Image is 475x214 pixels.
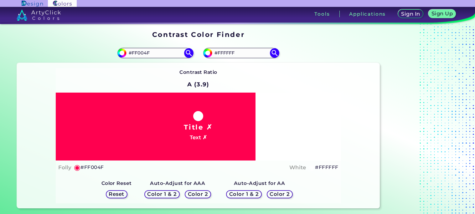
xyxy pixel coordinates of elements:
img: icon search [184,48,194,58]
h4: Text ✗ [190,133,207,142]
strong: Color Reset [101,180,132,186]
strong: Auto-Adjust for AA [234,180,285,186]
input: type color 1.. [126,49,185,57]
h5: ◉ [74,164,81,171]
h5: Sign Up [432,11,452,16]
strong: Contrast Ratio [179,69,217,75]
h1: Title ✗ [184,122,213,132]
strong: Auto-Adjust for AAA [150,180,205,186]
img: icon search [270,48,279,58]
iframe: Advertisement [382,28,461,211]
a: Sign In [399,10,423,18]
h5: Color 1 & 2 [148,192,176,197]
h3: Tools [314,12,330,16]
h5: Color 1 & 2 [230,192,258,197]
input: type color 2.. [212,49,271,57]
h5: Color 2 [270,192,289,197]
h2: A (3.9) [184,78,212,91]
h4: White [289,163,306,172]
h5: Sign In [402,12,420,17]
h3: Applications [349,12,386,16]
h5: #FFFFFF [315,163,338,171]
h5: Reset [109,192,124,197]
img: logo_artyclick_colors_white.svg [17,9,61,21]
h5: ◉ [308,164,315,171]
a: Sign Up [429,10,455,18]
img: ArtyClick Design logo [22,1,43,7]
h4: Folly [58,163,71,172]
h5: #FF004F [80,163,104,171]
h1: Contrast Color Finder [152,30,245,39]
h5: Color 2 [188,192,208,197]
